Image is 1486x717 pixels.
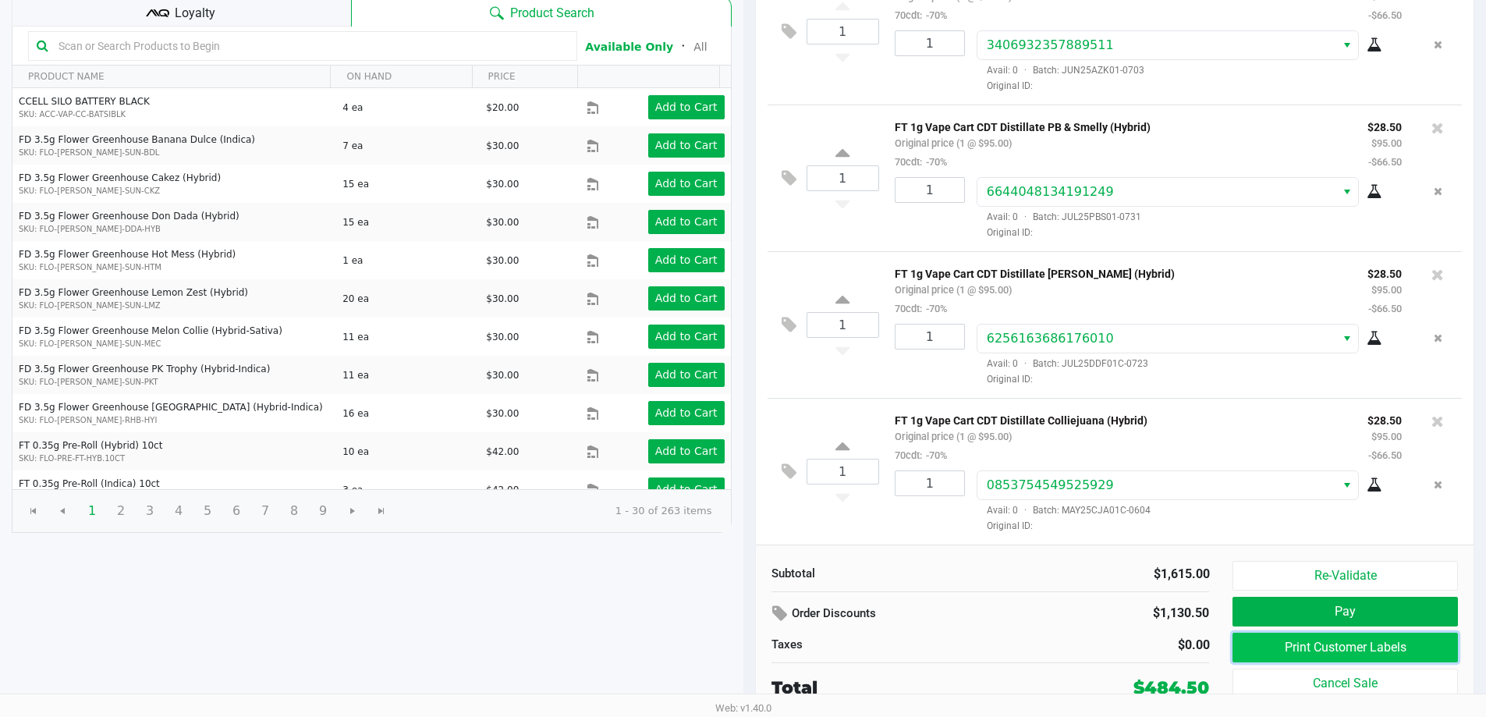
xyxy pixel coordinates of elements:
[486,255,519,266] span: $30.00
[655,177,718,190] app-button-loader: Add to Cart
[330,66,471,88] th: ON HAND
[655,101,718,113] app-button-loader: Add to Cart
[486,140,519,151] span: $30.00
[12,394,335,432] td: FD 3.5g Flower Greenhouse [GEOGRAPHIC_DATA] (Hybrid-Indica)
[648,286,725,311] button: Add to Cart
[19,496,48,526] span: Go to the first page
[335,356,479,394] td: 11 ea
[1018,65,1033,76] span: ·
[977,519,1402,533] span: Original ID:
[1371,284,1402,296] small: $95.00
[1371,431,1402,442] small: $95.00
[895,449,947,461] small: 70cdt:
[655,368,718,381] app-button-loader: Add to Cart
[977,225,1402,240] span: Original ID:
[922,449,947,461] span: -70%
[106,496,136,526] span: Page 2
[648,439,725,463] button: Add to Cart
[335,394,479,432] td: 16 ea
[335,432,479,470] td: 10 ea
[1367,117,1402,133] p: $28.50
[12,66,330,88] th: PRODUCT NAME
[12,279,335,318] td: FD 3.5g Flower Greenhouse Lemon Zest (Hybrid)
[1368,156,1402,168] small: -$66.50
[1018,211,1033,222] span: ·
[486,446,519,457] span: $42.00
[648,248,725,272] button: Add to Cart
[895,303,947,314] small: 70cdt:
[12,165,335,203] td: FD 3.5g Flower Greenhouse Cakez (Hybrid)
[346,505,359,517] span: Go to the next page
[771,636,979,654] div: Taxes
[977,65,1144,76] span: Avail: 0 Batch: JUN25AZK01-0703
[1335,178,1358,206] button: Select
[1427,470,1449,499] button: Remove the package from the orderLine
[1427,324,1449,353] button: Remove the package from the orderLine
[895,431,1012,442] small: Original price (1 @ $95.00)
[510,4,594,23] span: Product Search
[12,66,731,489] div: Data table
[56,505,69,517] span: Go to the previous page
[335,88,479,126] td: 4 ea
[338,496,367,526] span: Go to the next page
[987,477,1114,492] span: 0853754549525929
[1232,561,1457,591] button: Re-Validate
[19,108,329,120] p: SKU: ACC-VAP-CC-BATSIBLK
[12,356,335,394] td: FD 3.5g Flower Greenhouse PK Trophy (Hybrid-Indica)
[987,184,1114,199] span: 6644048134191249
[655,406,718,419] app-button-loader: Add to Cart
[250,496,280,526] span: Page 7
[977,358,1148,369] span: Avail: 0 Batch: JUL25DDF01C-0723
[1133,675,1209,701] div: $484.50
[486,102,519,113] span: $20.00
[1018,358,1033,369] span: ·
[222,496,251,526] span: Page 6
[335,318,479,356] td: 11 ea
[922,303,947,314] span: -70%
[895,9,947,21] small: 70cdt:
[648,172,725,196] button: Add to Cart
[19,147,329,158] p: SKU: FLO-[PERSON_NAME]-SUN-BDL
[335,241,479,279] td: 1 ea
[895,410,1344,427] p: FT 1g Vape Cart CDT Distillate Colliejuana (Hybrid)
[335,126,479,165] td: 7 ea
[655,254,718,266] app-button-loader: Add to Cart
[12,88,335,126] td: CCELL SILO BATTERY BLACK
[335,165,479,203] td: 15 ea
[48,496,77,526] span: Go to the previous page
[771,675,1048,701] div: Total
[486,217,519,228] span: $30.00
[895,264,1344,280] p: FT 1g Vape Cart CDT Distillate [PERSON_NAME] (Hybrid)
[895,156,947,168] small: 70cdt:
[486,408,519,419] span: $30.00
[977,372,1402,386] span: Original ID:
[648,95,725,119] button: Add to Cart
[655,292,718,304] app-button-loader: Add to Cart
[135,496,165,526] span: Page 3
[19,261,329,273] p: SKU: FLO-[PERSON_NAME]-SUN-HTM
[977,211,1141,222] span: Avail: 0 Batch: JUL25PBS01-0731
[987,37,1114,52] span: 3406932357889511
[375,505,388,517] span: Go to the last page
[193,496,222,526] span: Page 5
[1232,669,1457,698] button: Cancel Sale
[648,477,725,502] button: Add to Cart
[655,330,718,343] app-button-loader: Add to Cart
[648,363,725,387] button: Add to Cart
[486,485,519,495] span: $42.00
[673,39,693,54] span: ᛫
[12,203,335,241] td: FD 3.5g Flower Greenhouse Don Dada (Hybrid)
[19,453,329,464] p: SKU: FLO-PRE-FT-HYB.10CT
[655,139,718,151] app-button-loader: Add to Cart
[648,325,725,349] button: Add to Cart
[77,496,107,526] span: Page 1
[715,702,771,714] span: Web: v1.40.0
[367,496,396,526] span: Go to the last page
[19,300,329,311] p: SKU: FLO-[PERSON_NAME]-SUN-LMZ
[486,293,519,304] span: $30.00
[1335,31,1358,59] button: Select
[655,445,718,457] app-button-loader: Add to Cart
[19,223,329,235] p: SKU: FLO-[PERSON_NAME]-DDA-HYB
[1335,325,1358,353] button: Select
[1368,449,1402,461] small: -$66.50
